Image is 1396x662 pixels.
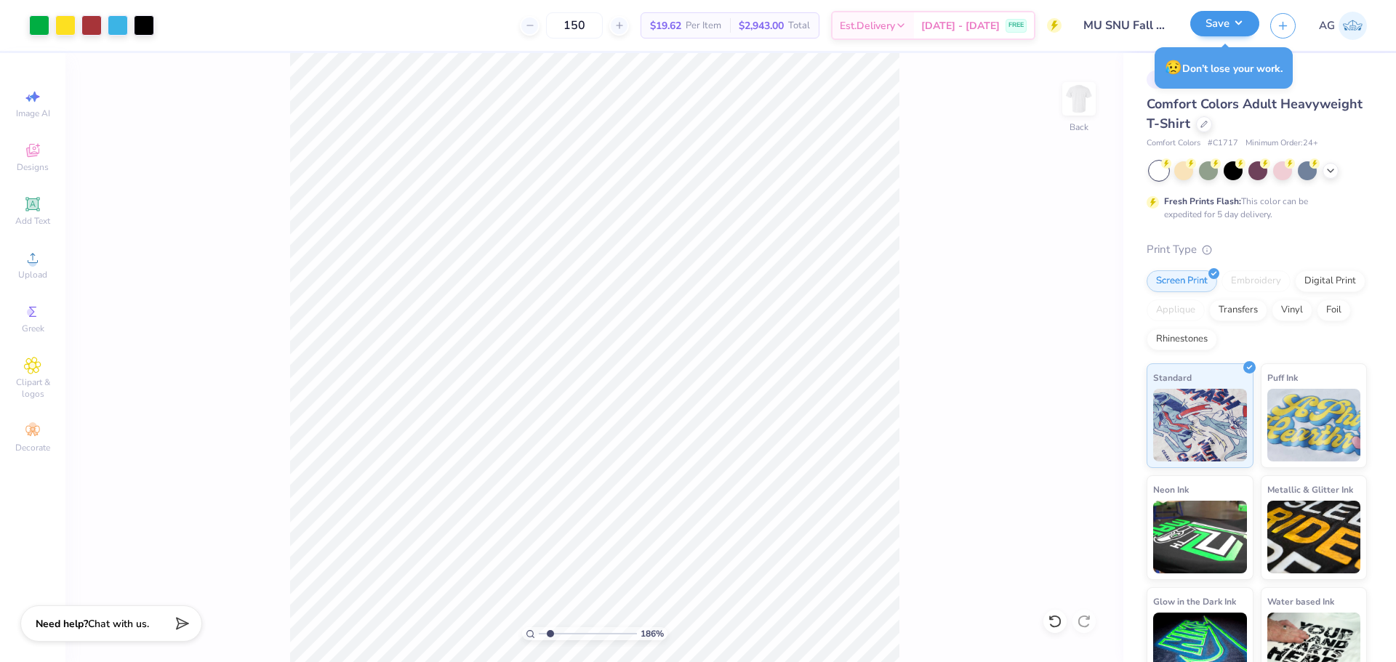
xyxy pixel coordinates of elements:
[1267,594,1334,609] span: Water based Ink
[1064,84,1094,113] img: Back
[1209,299,1267,321] div: Transfers
[546,12,603,39] input: – –
[739,18,784,33] span: $2,943.00
[7,376,58,400] span: Clipart & logos
[840,18,895,33] span: Est. Delivery
[921,18,1000,33] span: [DATE] - [DATE]
[15,442,50,453] span: Decorate
[22,323,44,334] span: Greek
[1072,11,1179,40] input: Untitled Design
[1272,299,1312,321] div: Vinyl
[1267,389,1361,461] img: Puff Ink
[88,617,149,631] span: Chat with us.
[686,18,721,33] span: Per Item
[1008,20,1024,31] span: FREE
[1147,328,1217,350] div: Rhinestones
[16,108,50,119] span: Image AI
[1147,95,1363,132] span: Comfort Colors Adult Heavyweight T-Shirt
[1208,137,1238,150] span: # C1717
[1319,17,1335,34] span: AG
[1267,482,1353,497] span: Metallic & Glitter Ink
[1070,121,1088,134] div: Back
[650,18,681,33] span: $19.62
[1245,137,1318,150] span: Minimum Order: 24 +
[1153,594,1236,609] span: Glow in the Dark Ink
[1164,195,1343,221] div: This color can be expedited for 5 day delivery.
[1339,12,1367,40] img: Aljosh Eyron Garcia
[1267,501,1361,573] img: Metallic & Glitter Ink
[1267,370,1298,385] span: Puff Ink
[1317,299,1351,321] div: Foil
[17,161,49,173] span: Designs
[1147,137,1200,150] span: Comfort Colors
[1153,370,1192,385] span: Standard
[1147,241,1367,258] div: Print Type
[1147,270,1217,292] div: Screen Print
[15,215,50,227] span: Add Text
[1147,70,1203,89] div: # 493823E
[18,269,47,280] span: Upload
[1295,270,1365,292] div: Digital Print
[1155,47,1293,89] div: Don’t lose your work.
[1319,12,1367,40] a: AG
[1221,270,1291,292] div: Embroidery
[1153,482,1189,497] span: Neon Ink
[1153,501,1247,573] img: Neon Ink
[1153,389,1247,461] img: Standard
[788,18,810,33] span: Total
[1190,11,1259,36] button: Save
[641,627,664,640] span: 186 %
[36,617,88,631] strong: Need help?
[1165,58,1182,77] span: 😥
[1147,299,1205,321] div: Applique
[1164,195,1241,207] strong: Fresh Prints Flash:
